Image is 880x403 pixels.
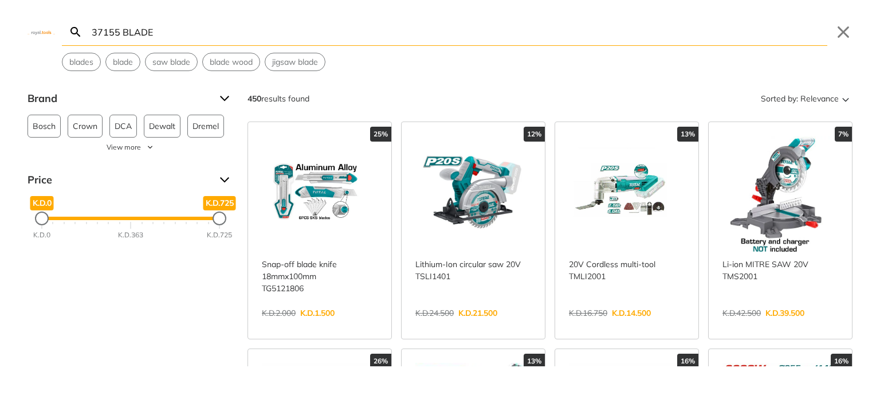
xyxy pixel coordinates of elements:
[187,115,224,138] button: Dremel
[192,115,219,137] span: Dremel
[144,115,180,138] button: Dewalt
[33,115,56,137] span: Bosch
[524,127,545,142] div: 12%
[272,56,318,68] span: jigsaw blade
[33,230,50,240] div: K.D.0
[800,89,839,108] span: Relevance
[207,230,232,240] div: K.D.725
[27,142,234,152] button: View more
[118,230,143,240] div: K.D.363
[759,89,852,108] button: Sorted by:Relevance Sort
[839,92,852,105] svg: Sort
[835,127,852,142] div: 7%
[203,53,260,71] button: Select suggestion: blade wood
[62,53,100,71] button: Select suggestion: blades
[62,53,101,71] div: Suggestion: blades
[831,354,852,369] div: 16%
[265,53,325,71] button: Select suggestion: jigsaw blade
[265,53,325,71] div: Suggestion: jigsaw blade
[202,53,260,71] div: Suggestion: blade wood
[152,56,190,68] span: saw blade
[106,53,140,71] button: Select suggestion: blade
[247,93,261,104] strong: 450
[68,115,103,138] button: Crown
[149,115,175,137] span: Dewalt
[69,56,93,68] span: blades
[370,127,391,142] div: 25%
[677,127,698,142] div: 13%
[27,89,211,108] span: Brand
[834,23,852,41] button: Close
[109,115,137,138] button: DCA
[35,212,49,225] div: Minimum Price
[107,142,141,152] span: View more
[524,354,545,369] div: 13%
[105,53,140,71] div: Suggestion: blade
[73,115,97,137] span: Crown
[370,354,391,369] div: 26%
[89,18,827,45] input: Search…
[115,115,132,137] span: DCA
[677,354,698,369] div: 16%
[113,56,133,68] span: blade
[69,25,82,39] svg: Search
[146,53,197,71] button: Select suggestion: saw blade
[27,171,211,189] span: Price
[145,53,198,71] div: Suggestion: saw blade
[27,29,55,34] img: Close
[213,212,226,225] div: Maximum Price
[210,56,253,68] span: blade wood
[247,89,309,108] div: results found
[27,115,61,138] button: Bosch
